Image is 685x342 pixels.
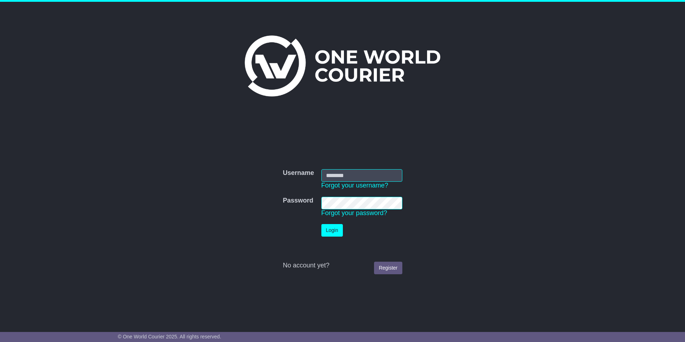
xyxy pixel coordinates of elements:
label: Password [283,197,313,205]
a: Forgot your username? [321,182,388,189]
div: No account yet? [283,262,402,270]
button: Login [321,224,343,237]
a: Register [374,262,402,274]
img: One World [245,35,440,96]
a: Forgot your password? [321,209,387,217]
label: Username [283,169,314,177]
span: © One World Courier 2025. All rights reserved. [118,334,221,339]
